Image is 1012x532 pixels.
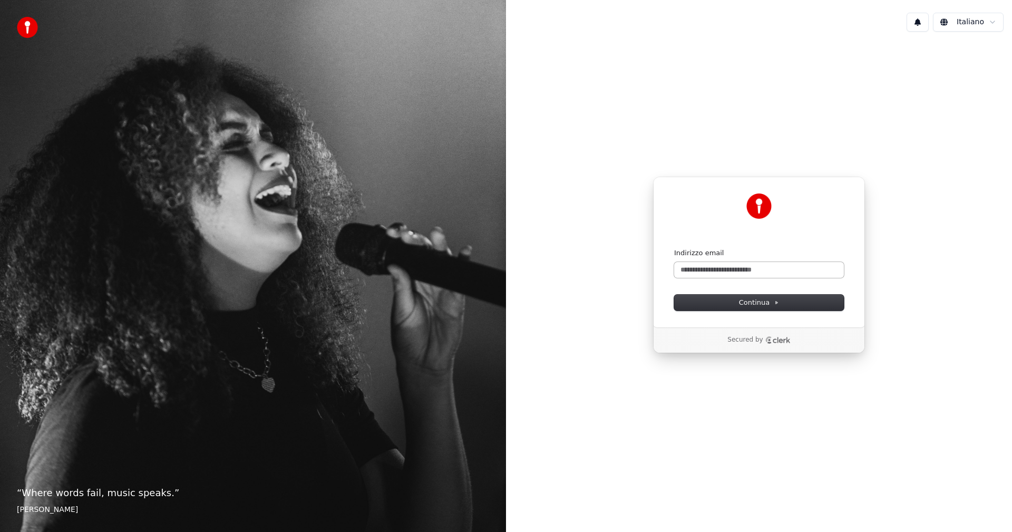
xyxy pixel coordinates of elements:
button: Continua [674,295,844,311]
a: Clerk logo [765,336,791,344]
p: Secured by [727,336,763,344]
img: youka [17,17,38,38]
footer: [PERSON_NAME] [17,505,489,515]
label: Indirizzo email [674,248,724,258]
p: “ Where words fail, music speaks. ” [17,486,489,500]
img: Youka [746,194,772,219]
span: Continua [739,298,779,307]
